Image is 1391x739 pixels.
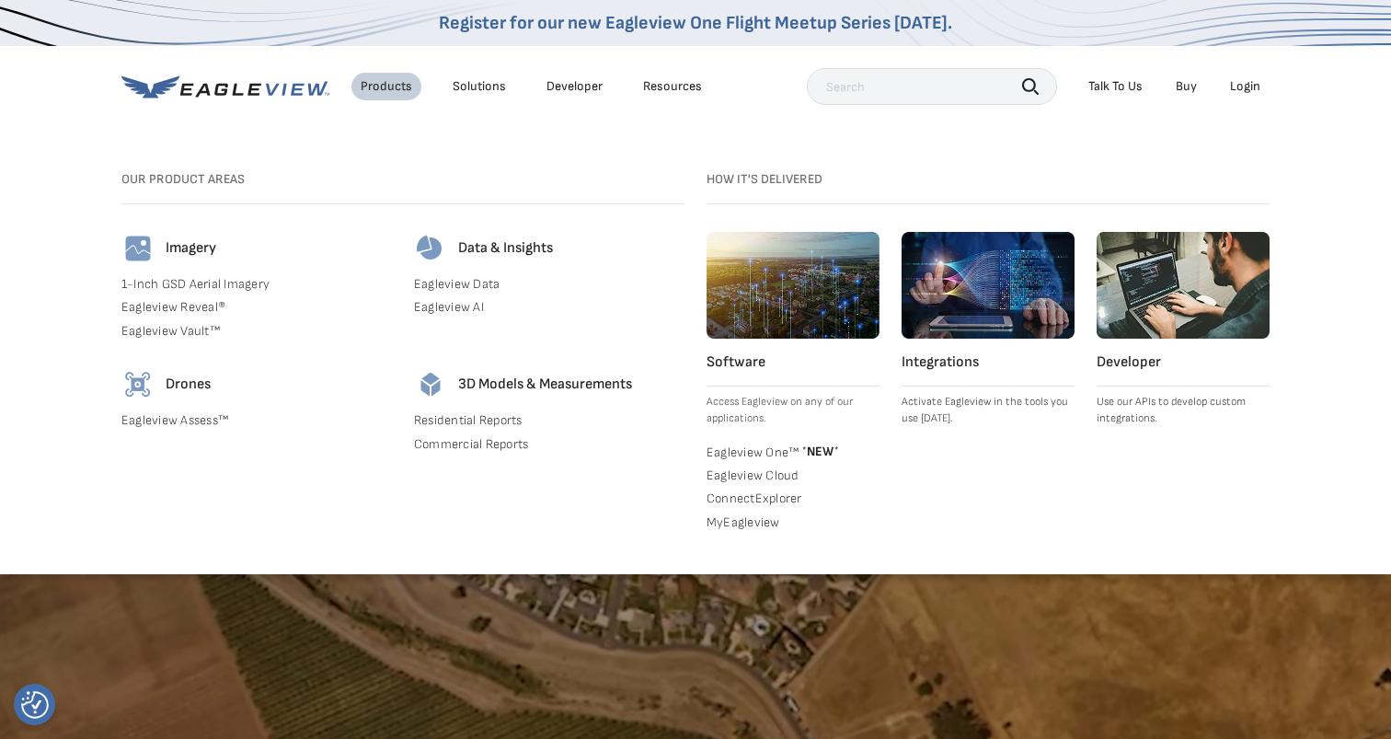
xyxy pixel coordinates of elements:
[902,232,1075,427] a: Integrations Activate Eagleview in the tools you use [DATE].
[902,232,1075,339] img: integrations.webp
[458,375,632,394] h4: 3D Models & Measurements
[166,239,216,258] h4: Imagery
[121,368,155,401] img: drones-icon.svg
[707,442,879,460] a: Eagleview One™ *NEW*
[361,78,412,95] div: Products
[121,232,155,265] img: imagery-icon.svg
[121,276,392,293] a: 1-Inch GSD Aerial Imagery
[414,276,684,293] a: Eagleview Data
[121,171,684,188] h3: Our Product Areas
[807,68,1057,105] input: Search
[707,353,879,372] h4: Software
[1088,78,1143,95] div: Talk To Us
[707,468,879,484] a: Eagleview Cloud
[414,368,447,401] img: 3d-models-icon.svg
[707,171,1270,188] h3: How it's Delivered
[902,394,1075,427] p: Activate Eagleview in the tools you use [DATE].
[1097,232,1270,339] img: developer.webp
[414,412,684,429] a: Residential Reports
[799,444,838,459] span: NEW
[1097,394,1270,427] p: Use our APIs to develop custom integrations.
[643,78,702,95] div: Resources
[1176,78,1197,95] a: Buy
[439,12,952,34] a: Register for our new Eagleview One Flight Meetup Series [DATE].
[121,299,392,316] a: Eagleview Reveal®
[414,232,447,265] img: data-icon.svg
[121,412,392,429] a: Eagleview Assess™
[414,299,684,316] a: Eagleview AI
[707,394,879,427] p: Access Eagleview on any of our applications.
[1097,232,1270,427] a: Developer Use our APIs to develop custom integrations.
[902,353,1075,372] h4: Integrations
[121,323,392,340] a: Eagleview Vault™
[166,375,211,394] h4: Drones
[21,691,49,719] button: Consent Preferences
[1230,78,1260,95] div: Login
[21,691,49,719] img: Revisit consent button
[707,514,879,531] a: MyEagleview
[707,491,879,507] a: ConnectExplorer
[453,78,506,95] div: Solutions
[458,239,553,258] h4: Data & Insights
[707,232,879,339] img: software.webp
[414,436,684,453] a: Commercial Reports
[546,78,603,95] a: Developer
[1097,353,1270,372] h4: Developer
